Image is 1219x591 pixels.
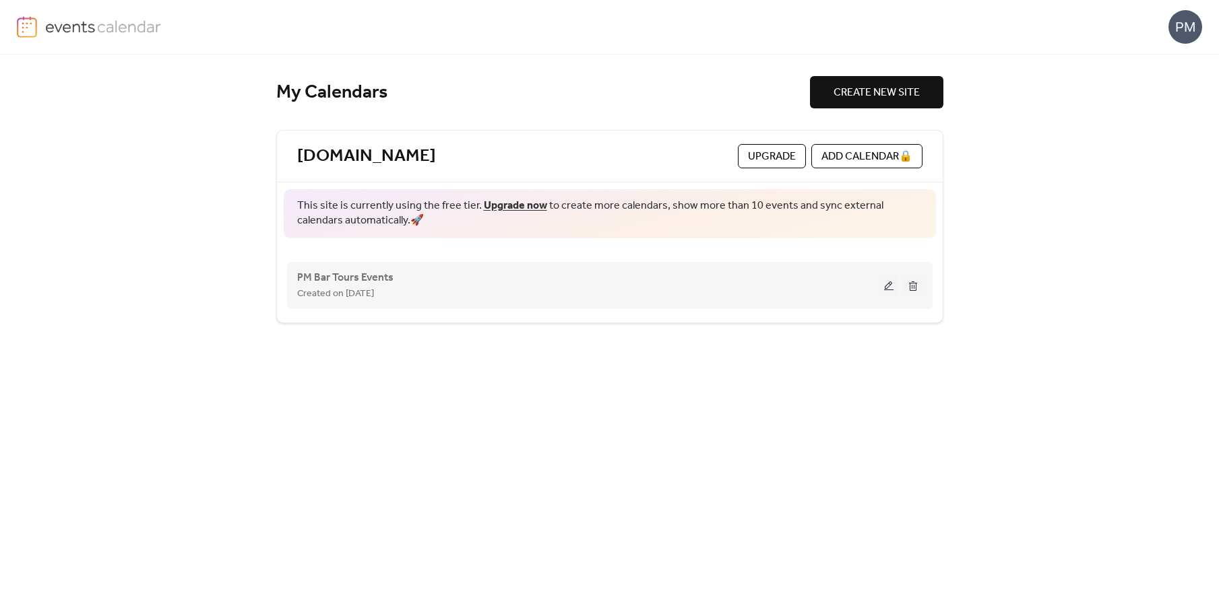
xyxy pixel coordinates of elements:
[1168,10,1202,44] div: PM
[297,274,394,281] a: PM Bar Tours Events
[297,199,923,229] span: This site is currently using the free tier. to create more calendars, show more than 10 events an...
[738,144,806,168] button: Upgrade
[748,149,796,165] span: Upgrade
[276,81,810,104] div: My Calendars
[484,195,547,216] a: Upgrade now
[297,145,436,168] a: [DOMAIN_NAME]
[45,16,162,36] img: logo-type
[810,76,943,108] button: CREATE NEW SITE
[17,16,37,38] img: logo
[834,85,920,101] span: CREATE NEW SITE
[297,270,394,286] span: PM Bar Tours Events
[297,286,374,302] span: Created on [DATE]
